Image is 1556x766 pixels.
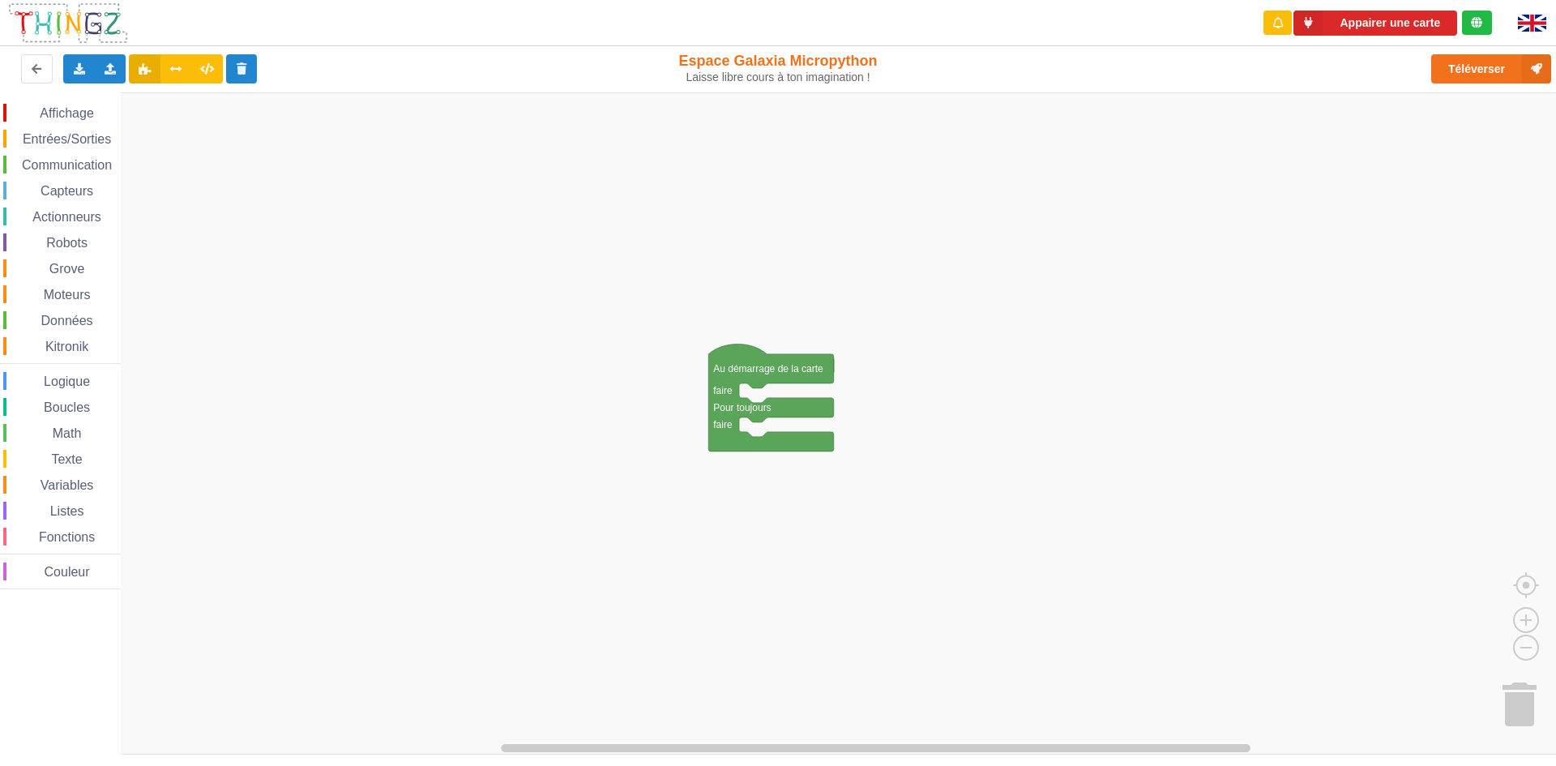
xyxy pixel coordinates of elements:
[44,236,90,250] span: Robots
[713,385,733,396] text: faire
[38,184,96,198] span: Capteurs
[7,2,129,45] img: thingz_logo.png
[43,340,91,353] span: Kitronik
[643,71,914,84] div: Laisse libre cours à ton imagination !
[41,288,93,302] span: Moteurs
[37,106,96,120] span: Affichage
[48,504,87,518] span: Listes
[41,374,92,388] span: Logique
[39,314,96,327] span: Données
[49,452,84,466] span: Texte
[713,363,823,374] text: Au démarrage de la carte
[713,402,771,413] text: Pour toujours
[50,426,84,440] span: Math
[1293,11,1457,36] button: Appairer une carte
[713,419,733,430] text: faire
[1518,15,1546,32] img: gb.png
[41,400,92,414] span: Boucles
[47,262,88,276] span: Grove
[1431,54,1551,83] button: Téléverser
[1462,11,1492,35] div: Tu es connecté au serveur de création de Thingz
[643,52,914,84] div: Espace Galaxia Micropython
[36,530,97,544] span: Fonctions
[42,565,92,579] span: Couleur
[19,158,114,172] span: Communication
[30,210,104,224] span: Actionneurs
[20,132,113,146] span: Entrées/Sorties
[38,478,96,492] span: Variables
